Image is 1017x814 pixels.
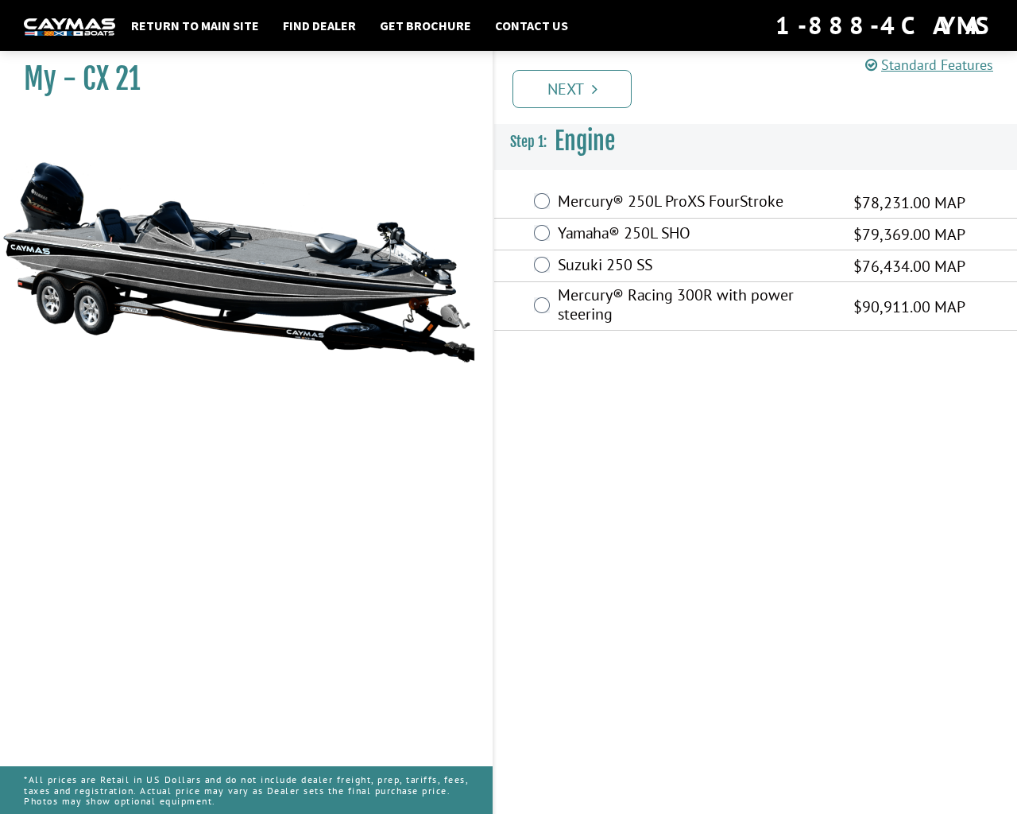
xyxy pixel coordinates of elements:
span: $76,434.00 MAP [853,254,965,278]
a: Next [512,70,632,108]
h3: Engine [494,112,1017,171]
ul: Pagination [508,68,1017,108]
div: 1-888-4CAYMAS [775,8,993,43]
a: Get Brochure [372,15,479,36]
p: *All prices are Retail in US Dollars and do not include dealer freight, prep, tariffs, fees, taxe... [24,766,469,814]
h1: My - CX 21 [24,61,453,97]
a: Return to main site [123,15,267,36]
label: Suzuki 250 SS [558,255,833,278]
label: Yamaha® 250L SHO [558,223,833,246]
span: $90,911.00 MAP [853,295,965,319]
span: $78,231.00 MAP [853,191,965,215]
span: $79,369.00 MAP [853,223,965,246]
img: white-logo-c9c8dbefe5ff5ceceb0f0178aa75bf4bb51f6bca0971e226c86eb53dfe498488.png [24,18,115,35]
label: Mercury® Racing 300R with power steering [558,285,833,328]
label: Mercury® 250L ProXS FourStroke [558,192,833,215]
a: Standard Features [865,56,993,74]
a: Contact Us [487,15,576,36]
a: Find Dealer [275,15,364,36]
